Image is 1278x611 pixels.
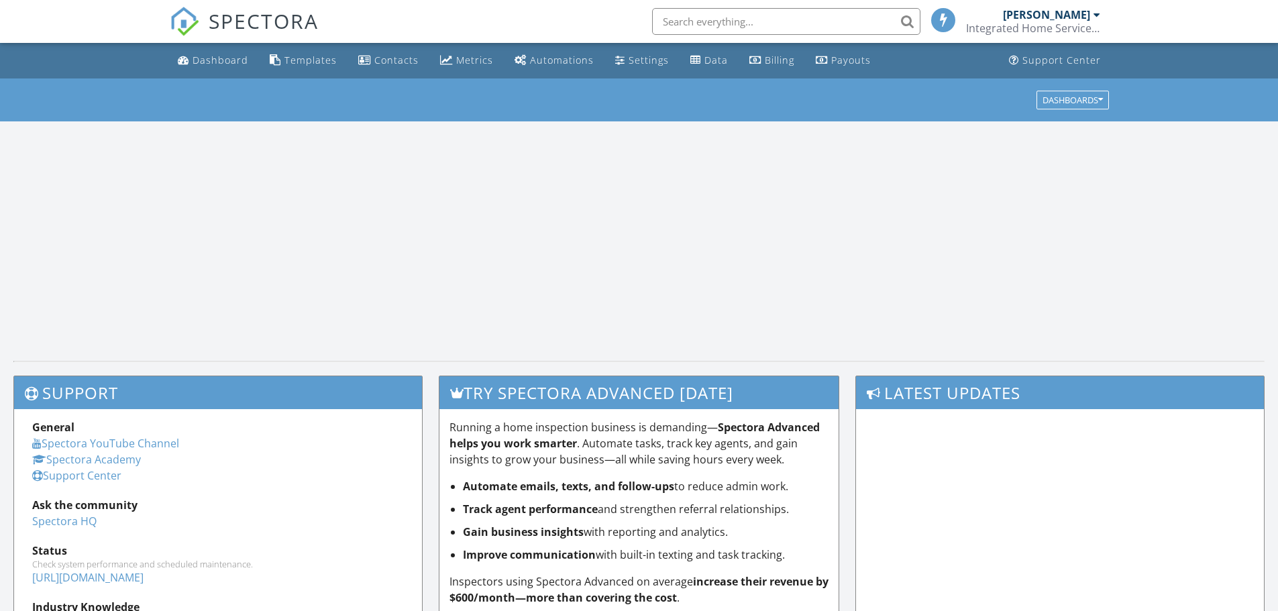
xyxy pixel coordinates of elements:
div: Automations [530,54,594,66]
a: [URL][DOMAIN_NAME] [32,570,144,585]
h3: Support [14,376,422,409]
div: Dashboards [1043,95,1103,105]
a: Contacts [353,48,424,73]
div: Support Center [1022,54,1101,66]
a: Spectora Academy [32,452,141,467]
li: to reduce admin work. [463,478,829,494]
a: Payouts [810,48,876,73]
li: with reporting and analytics. [463,524,829,540]
div: Status [32,543,404,559]
div: Metrics [456,54,493,66]
div: Payouts [831,54,871,66]
a: Dashboard [172,48,254,73]
h3: Try spectora advanced [DATE] [439,376,839,409]
strong: Spectora Advanced helps you work smarter [449,420,820,451]
div: Data [704,54,728,66]
a: Support Center [1004,48,1106,73]
li: and strengthen referral relationships. [463,501,829,517]
img: The Best Home Inspection Software - Spectora [170,7,199,36]
div: Settings [629,54,669,66]
div: Check system performance and scheduled maintenance. [32,559,404,569]
div: Dashboard [193,54,248,66]
a: Spectora YouTube Channel [32,436,179,451]
strong: Automate emails, texts, and follow-ups [463,479,674,494]
strong: General [32,420,74,435]
div: Billing [765,54,794,66]
h3: Latest Updates [856,376,1264,409]
strong: Improve communication [463,547,596,562]
div: Integrated Home Services and Consulting, Inc. [966,21,1100,35]
p: Running a home inspection business is demanding— . Automate tasks, track key agents, and gain ins... [449,419,829,467]
li: with built-in texting and task tracking. [463,547,829,563]
button: Dashboards [1036,91,1109,109]
div: Ask the community [32,497,404,513]
a: Billing [744,48,800,73]
a: Support Center [32,468,121,483]
p: Inspectors using Spectora Advanced on average . [449,573,829,606]
strong: Gain business insights [463,524,584,539]
a: Settings [610,48,674,73]
a: Automations (Basic) [509,48,599,73]
strong: increase their revenue by $600/month—more than covering the cost [449,574,829,605]
div: Templates [284,54,337,66]
strong: Track agent performance [463,502,598,516]
div: Contacts [374,54,419,66]
div: [PERSON_NAME] [1003,8,1090,21]
a: Templates [264,48,342,73]
span: SPECTORA [209,7,319,35]
a: SPECTORA [170,18,319,46]
a: Spectora HQ [32,514,97,529]
input: Search everything... [652,8,920,35]
a: Data [685,48,733,73]
a: Metrics [435,48,498,73]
